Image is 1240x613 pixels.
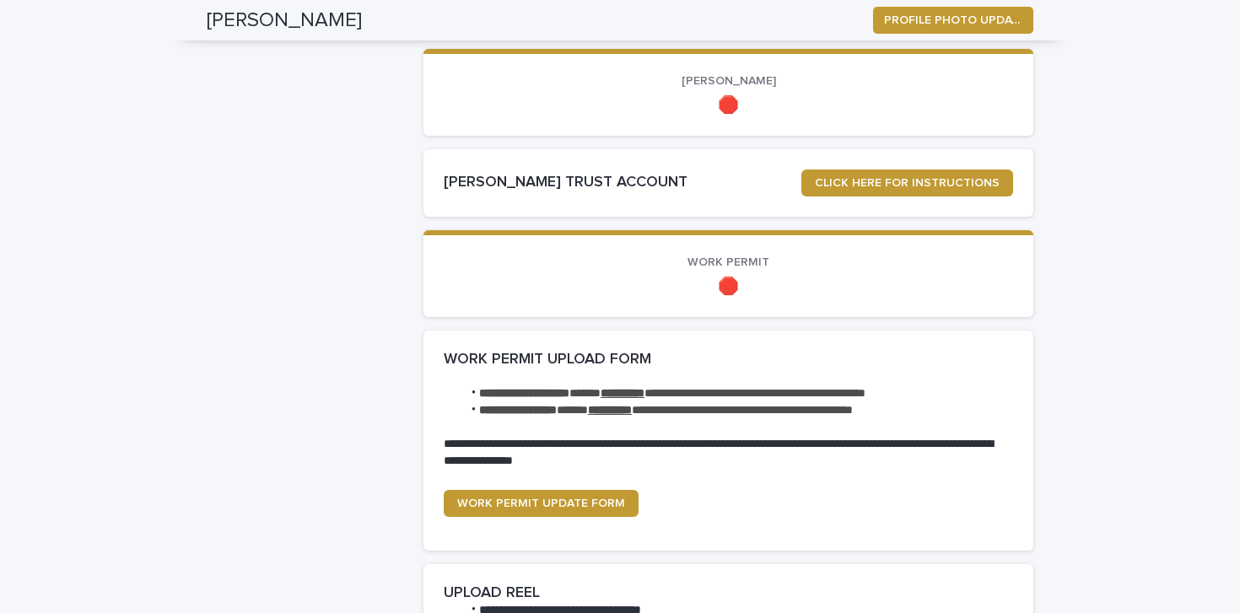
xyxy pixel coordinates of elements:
h2: [PERSON_NAME] TRUST ACCOUNT [444,174,801,192]
p: 🛑 [444,277,1013,297]
span: CLICK HERE FOR INSTRUCTIONS [815,177,1000,189]
span: [PERSON_NAME] [682,75,776,87]
p: 🛑 [444,95,1013,116]
button: PROFILE PHOTO UPDATE [873,7,1033,34]
span: PROFILE PHOTO UPDATE [884,12,1022,29]
h2: WORK PERMIT UPLOAD FORM [444,351,651,369]
h2: UPLOAD REEL [444,584,540,603]
a: CLICK HERE FOR INSTRUCTIONS [801,169,1013,196]
span: WORK PERMIT [687,256,769,268]
span: WORK PERMIT UPDATE FORM [457,497,625,509]
a: WORK PERMIT UPDATE FORM [444,490,639,517]
h2: [PERSON_NAME] [207,8,362,33]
